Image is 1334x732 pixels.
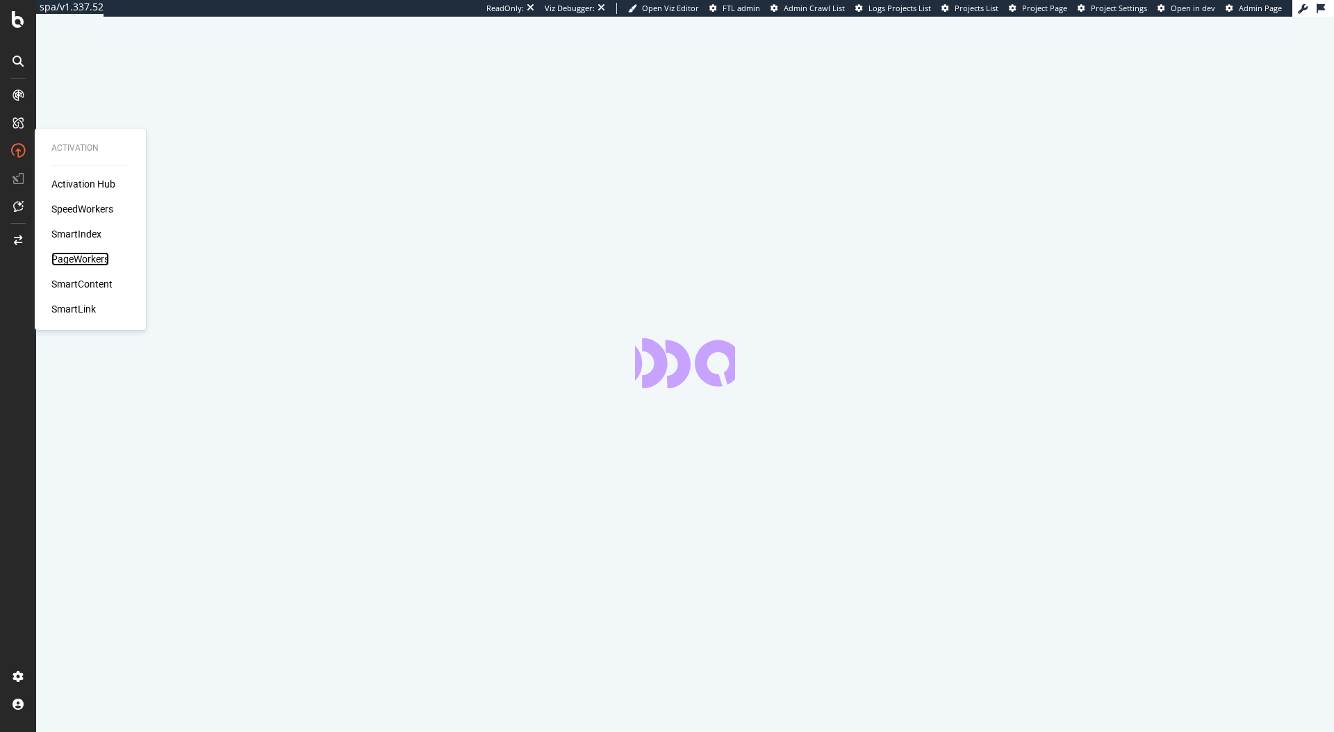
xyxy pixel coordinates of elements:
span: Project Page [1022,3,1067,13]
span: Logs Projects List [868,3,931,13]
span: Admin Page [1239,3,1282,13]
span: Project Settings [1091,3,1147,13]
a: PageWorkers [51,252,109,266]
a: SpeedWorkers [51,202,113,216]
a: SmartIndex [51,227,101,241]
a: FTL admin [709,3,760,14]
a: Open in dev [1158,3,1215,14]
a: SmartContent [51,277,113,291]
a: Admin Crawl List [771,3,845,14]
a: Open Viz Editor [628,3,699,14]
div: Viz Debugger: [545,3,595,14]
a: Logs Projects List [855,3,931,14]
a: SmartLink [51,302,96,316]
span: Admin Crawl List [784,3,845,13]
span: Projects List [955,3,998,13]
div: Activation [51,142,129,154]
span: FTL admin [723,3,760,13]
span: Open in dev [1171,3,1215,13]
a: Project Settings [1078,3,1147,14]
span: Open Viz Editor [642,3,699,13]
div: animation [635,338,735,388]
a: Project Page [1009,3,1067,14]
div: ReadOnly: [486,3,524,14]
a: Admin Page [1226,3,1282,14]
a: Projects List [941,3,998,14]
a: Activation Hub [51,177,115,191]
